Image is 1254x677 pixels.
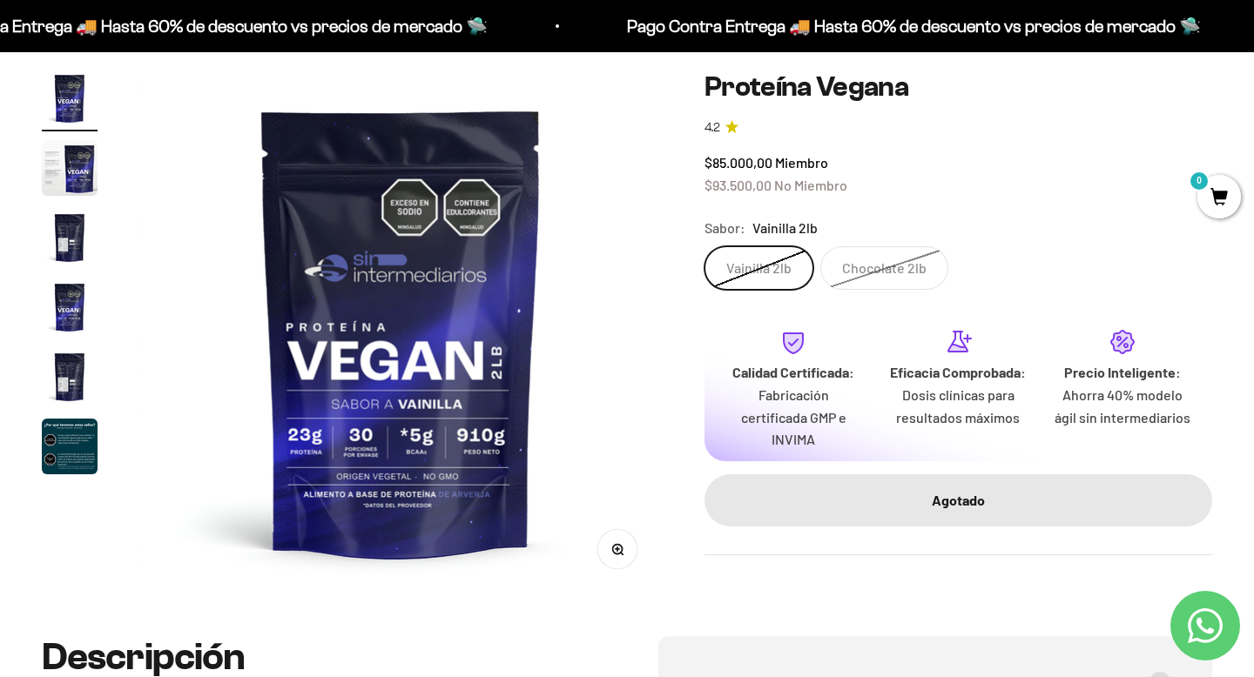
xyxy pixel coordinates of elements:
p: Fabricación certificada GMP e INVIMA [725,384,862,451]
legend: Sabor: [705,217,745,239]
div: Un aval de expertos o estudios clínicos en la página. [21,83,361,130]
div: Un mensaje de garantía de satisfacción visible. [21,169,361,199]
button: Agotado [705,474,1212,526]
img: Proteína Vegana [42,419,98,474]
mark: 0 [1189,171,1210,191]
a: 4.24.2 de 5.0 estrellas [705,118,1212,137]
span: No Miembro [774,177,847,193]
span: Miembro [775,154,828,171]
p: Dosis clínicas para resultados máximos [890,384,1027,428]
img: Proteína Vegana [42,279,98,335]
img: Proteína Vegana [42,349,98,405]
button: Ir al artículo 4 [42,279,98,340]
strong: Calidad Certificada: [732,364,854,380]
button: Ir al artículo 5 [42,349,98,410]
p: Ahorra 40% modelo ágil sin intermediarios [1055,384,1191,428]
span: Vainilla 2lb [752,217,818,239]
button: Enviar [283,259,361,289]
h1: Proteína Vegana [705,70,1212,104]
span: $93.500,00 [705,177,772,193]
button: Ir al artículo 1 [42,70,98,131]
button: Ir al artículo 2 [42,140,98,201]
p: Pago Contra Entrega 🚚 Hasta 60% de descuento vs precios de mercado 🛸 [624,12,1197,40]
div: La confirmación de la pureza de los ingredientes. [21,204,361,251]
img: Proteína Vegana [42,140,98,196]
img: Proteína Vegana [42,70,98,126]
button: Ir al artículo 3 [42,210,98,271]
a: 0 [1197,189,1241,208]
strong: Eficacia Comprobada: [890,364,1026,380]
div: Más detalles sobre la fecha exacta de entrega. [21,134,361,164]
img: Proteína Vegana [139,70,663,593]
span: 4.2 [705,118,720,137]
button: Ir al artículo 6 [42,419,98,479]
img: Proteína Vegana [42,210,98,265]
span: $85.000,00 [705,154,772,171]
div: Agotado [739,489,1177,512]
span: Enviar [285,259,359,289]
p: ¿Qué te daría la seguridad final para añadir este producto a tu carrito? [21,28,361,68]
strong: Precio Inteligente: [1064,364,1181,380]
